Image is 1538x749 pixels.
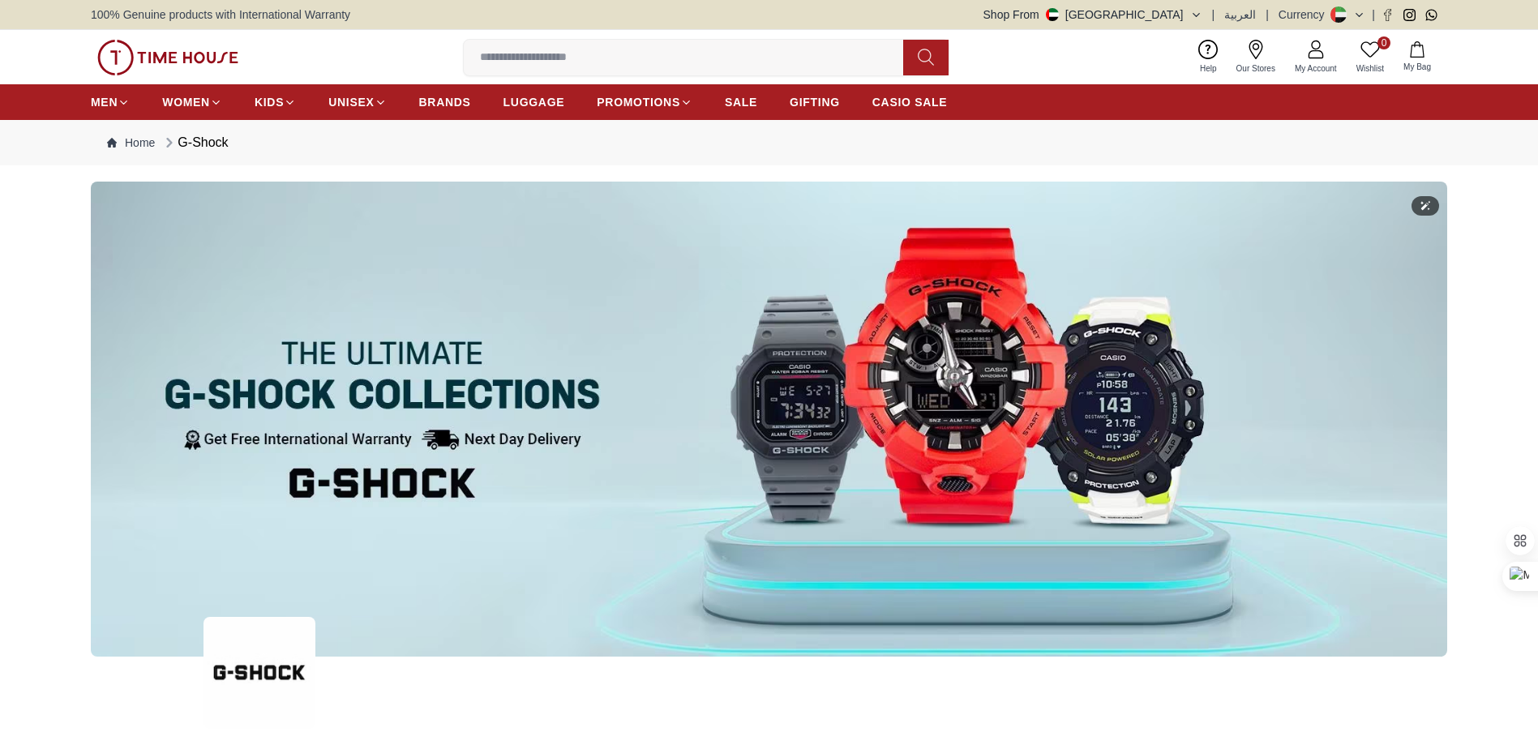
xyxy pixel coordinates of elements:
a: BRANDS [419,88,471,117]
a: 0Wishlist [1347,36,1394,78]
span: | [1212,6,1215,23]
span: My Bag [1397,61,1437,73]
a: LUGGAGE [503,88,565,117]
div: G-Shock [161,133,228,152]
a: MEN [91,88,130,117]
span: WOMEN [162,94,210,110]
a: UNISEX [328,88,386,117]
a: CASIO SALE [872,88,948,117]
span: PROMOTIONS [597,94,680,110]
button: My Bag [1394,38,1441,76]
span: Wishlist [1350,62,1390,75]
nav: Breadcrumb [91,120,1447,165]
button: Shop From[GEOGRAPHIC_DATA] [983,6,1202,23]
a: Instagram [1403,9,1416,21]
a: Whatsapp [1425,9,1437,21]
a: KIDS [255,88,296,117]
a: Help [1190,36,1227,78]
a: Home [107,135,155,151]
span: BRANDS [419,94,471,110]
a: Our Stores [1227,36,1285,78]
span: My Account [1288,62,1343,75]
a: WOMEN [162,88,222,117]
span: | [1372,6,1375,23]
span: 100% Genuine products with International Warranty [91,6,350,23]
img: ... [91,182,1447,657]
img: ... [203,617,315,729]
img: ... [97,40,238,75]
span: LUGGAGE [503,94,565,110]
span: CASIO SALE [872,94,948,110]
a: GIFTING [790,88,840,117]
a: SALE [725,88,757,117]
span: GIFTING [790,94,840,110]
span: 0 [1377,36,1390,49]
img: United Arab Emirates [1046,8,1059,21]
span: UNISEX [328,94,374,110]
span: KIDS [255,94,284,110]
button: العربية [1224,6,1256,23]
span: SALE [725,94,757,110]
a: PROMOTIONS [597,88,692,117]
span: Our Stores [1230,62,1282,75]
span: | [1266,6,1269,23]
div: Currency [1279,6,1331,23]
span: Help [1193,62,1223,75]
a: Facebook [1382,9,1394,21]
span: MEN [91,94,118,110]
